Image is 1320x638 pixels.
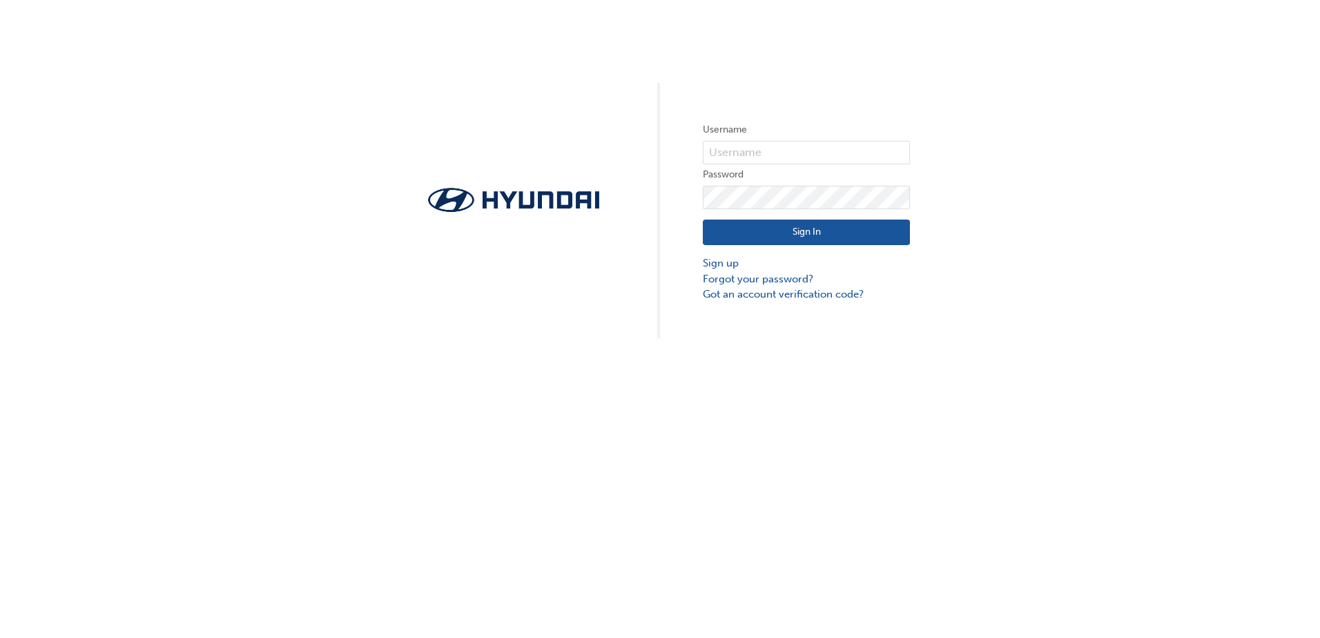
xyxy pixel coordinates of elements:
input: Username [703,141,910,164]
a: Got an account verification code? [703,287,910,302]
label: Username [703,122,910,138]
button: Sign In [703,220,910,246]
img: Trak [410,184,617,216]
a: Forgot your password? [703,271,910,287]
label: Password [703,166,910,183]
a: Sign up [703,255,910,271]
